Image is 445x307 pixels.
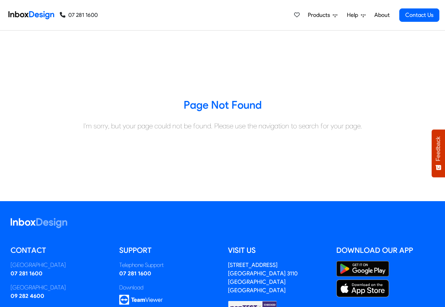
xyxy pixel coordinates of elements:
[228,262,298,294] a: [STREET_ADDRESS][GEOGRAPHIC_DATA] 3110[GEOGRAPHIC_DATA][GEOGRAPHIC_DATA]
[435,136,441,161] span: Feedback
[119,283,217,292] div: Download
[344,8,368,22] a: Help
[399,8,439,22] a: Contact Us
[11,218,67,228] img: logo_inboxdesign_white.svg
[119,295,163,305] img: logo_teamviewer.svg
[305,8,340,22] a: Products
[11,261,109,269] div: [GEOGRAPHIC_DATA]
[119,245,217,256] h5: Support
[336,280,389,297] img: Apple App Store
[11,283,109,292] div: [GEOGRAPHIC_DATA]
[336,261,389,277] img: Google Play Store
[11,245,109,256] h5: Contact
[228,245,326,256] h5: Visit us
[432,129,445,177] button: Feedback - Show survey
[11,270,43,277] a: 07 281 1600
[11,293,44,299] a: 09 282 4600
[60,11,98,19] a: 07 281 1600
[5,121,440,131] div: I'm sorry, but your page could not be found. Please use the navigation to search for your page.
[308,11,333,19] span: Products
[336,245,434,256] h5: Download our App
[347,11,361,19] span: Help
[228,262,298,294] address: [STREET_ADDRESS] [GEOGRAPHIC_DATA] 3110 [GEOGRAPHIC_DATA] [GEOGRAPHIC_DATA]
[5,98,440,112] h3: Page Not Found
[119,261,217,269] div: Telephone Support
[119,270,151,277] a: 07 281 1600
[372,8,392,22] a: About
